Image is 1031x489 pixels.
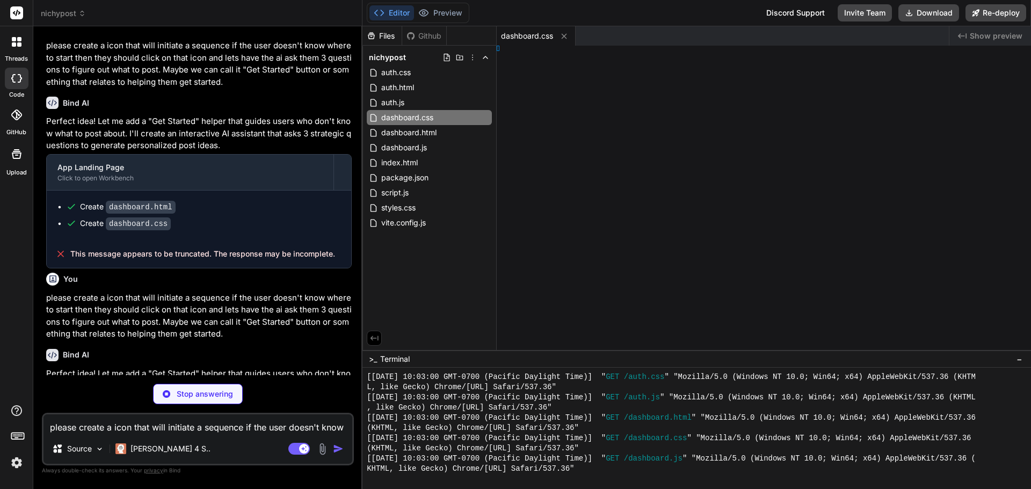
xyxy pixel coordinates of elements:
span: package.json [380,171,430,184]
span: vite.config.js [380,216,427,229]
span: (KHTML, like Gecko) Chrome/[URL] Safari/537.36" [367,423,579,433]
span: [[DATE] 10:03:00 GMT-0700 (Pacific Daylight Time)] " [367,413,606,423]
span: GET [606,392,619,403]
img: Pick Models [95,444,104,454]
span: styles.css [380,201,417,214]
button: Invite Team [838,4,892,21]
div: Click to open Workbench [57,174,323,183]
span: dashboard.js [380,141,428,154]
p: Always double-check its answers. Your in Bind [42,465,354,476]
span: This message appears to be truncated. The response may be incomplete. [70,249,335,259]
p: [PERSON_NAME] 4 S.. [130,443,210,454]
button: − [1014,351,1025,368]
span: [[DATE] 10:03:00 GMT-0700 (Pacific Daylight Time)] " [367,454,606,464]
div: Create [80,218,171,229]
div: Discord Support [760,4,831,21]
span: KHTML, like Gecko) Chrome/[URL] Safari/537.36" [367,464,574,474]
h6: You [63,274,78,284]
span: , like Gecko) Chrome/[URL] Safari/537.36" [367,403,551,413]
span: " "Mozilla/5.0 (Windows NT 10.0; Win64; x64) AppleWebKit/537.36 ( [683,454,976,464]
p: Stop answering [177,389,233,399]
code: dashboard.html [106,201,176,214]
span: [[DATE] 10:03:00 GMT-0700 (Pacific Daylight Time)] " [367,392,606,403]
div: Files [362,31,402,41]
img: icon [333,443,344,454]
label: Upload [6,168,27,177]
span: /dashboard.html [624,413,692,423]
h6: Bind AI [63,98,89,108]
span: " "Mozilla/5.0 (Windows NT 10.0; Win64; x64) AppleWebKit/537.36 [692,413,976,423]
p: Source [67,443,92,454]
span: (KHTML, like Gecko) Chrome/[URL] Safari/537.36" [367,443,579,454]
span: index.html [380,156,419,169]
span: [[DATE] 10:03:00 GMT-0700 (Pacific Daylight Time)] " [367,433,606,443]
span: >_ [369,354,377,364]
span: privacy [144,467,163,473]
button: Download [898,4,959,21]
button: Editor [369,5,414,20]
span: auth.js [380,96,405,109]
span: /auth.js [624,392,660,403]
span: dashboard.css [380,111,434,124]
span: auth.html [380,81,415,94]
img: settings [8,454,26,472]
div: Github [402,31,446,41]
span: Show preview [970,31,1022,41]
span: GET [606,454,619,464]
img: attachment [316,443,329,455]
span: nichypost [41,8,86,19]
p: please create a icon that will initiate a sequence if the user doesn't know where to start then t... [46,40,352,88]
div: App Landing Page [57,162,323,173]
p: Perfect idea! Let me add a "Get Started" helper that guides users who don't know what to post abo... [46,115,352,152]
span: " "Mozilla/5.0 (Windows NT 10.0; Win64; x64) AppleWebKit/537.36 [687,433,971,443]
p: Perfect idea! Let me add a "Get Started" helper that guides users who don't know what to post abo... [46,368,352,404]
span: GET [606,433,619,443]
div: Create [80,201,176,213]
span: Terminal [380,354,410,364]
span: " "Mozilla/5.0 (Windows NT 10.0; Win64; x64) AppleWebKit/537.36 (KHTM [664,372,975,382]
code: dashboard.css [106,217,171,230]
span: dashboard.css [501,31,553,41]
label: code [9,90,24,99]
span: [[DATE] 10:03:00 GMT-0700 (Pacific Daylight Time)] " [367,372,606,382]
h6: Bind AI [63,349,89,360]
span: − [1017,354,1022,364]
span: nichypost [369,52,406,63]
span: GET [606,413,619,423]
p: please create a icon that will initiate a sequence if the user doesn't know where to start then t... [46,292,352,340]
button: App Landing PageClick to open Workbench [47,155,333,190]
span: /dashboard.js [624,454,683,464]
label: GitHub [6,128,26,137]
span: script.js [380,186,410,199]
span: " "Mozilla/5.0 (Windows NT 10.0; Win64; x64) AppleWebKit/537.36 (KHTML [660,392,976,403]
span: /auth.css [624,372,665,382]
span: auth.css [380,66,412,79]
button: Re-deploy [965,4,1026,21]
span: L, like Gecko) Chrome/[URL] Safari/537.36" [367,382,556,392]
img: Claude 4 Sonnet [115,443,126,454]
span: dashboard.html [380,126,438,139]
span: /dashboard.css [624,433,687,443]
button: Preview [414,5,467,20]
span: GET [606,372,619,382]
label: threads [5,54,28,63]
